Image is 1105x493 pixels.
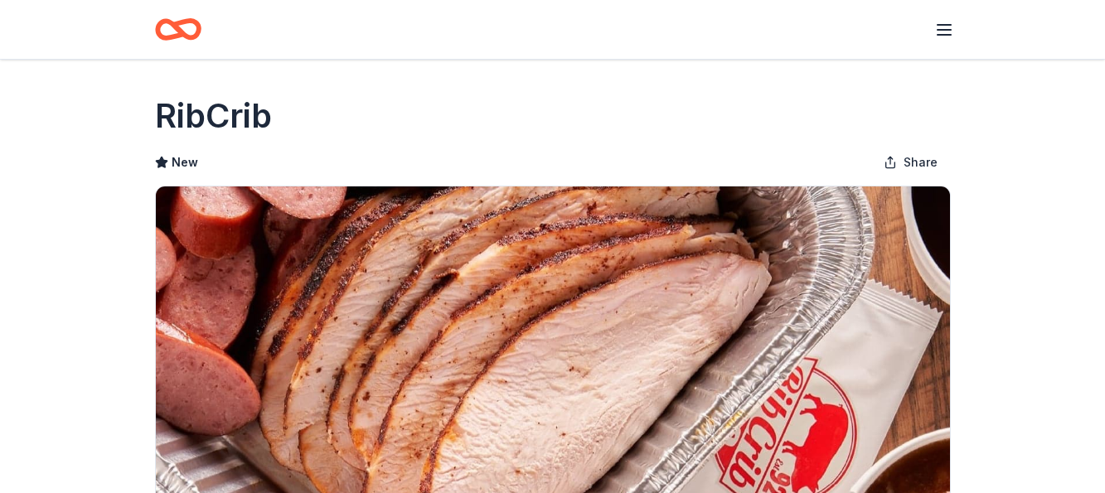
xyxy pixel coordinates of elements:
a: Home [155,10,201,49]
span: Share [904,152,938,172]
h1: RibCrib [155,93,272,139]
span: New [172,152,198,172]
button: Share [870,146,951,179]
